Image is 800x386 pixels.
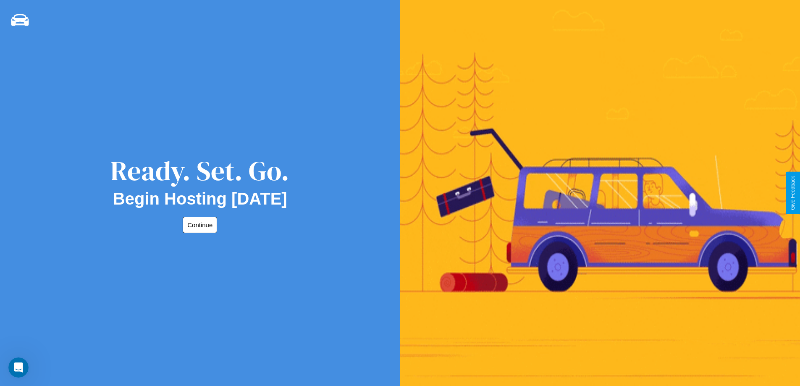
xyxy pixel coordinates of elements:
[8,357,29,378] iframe: Intercom live chat
[183,217,217,233] button: Continue
[113,189,287,208] h2: Begin Hosting [DATE]
[110,152,289,189] div: Ready. Set. Go.
[790,176,796,210] div: Give Feedback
